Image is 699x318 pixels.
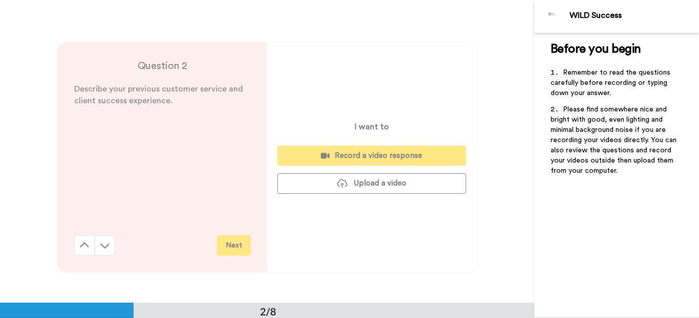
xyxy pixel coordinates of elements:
p: I want to [355,121,389,133]
div: Record a video response [286,150,458,161]
div: WILD Success [570,11,698,20]
button: Record a video response [277,146,466,166]
button: Next [217,235,251,256]
span: Please find somewhere nice and bright with good, even lighting and minimal background noise if yo... [551,106,679,174]
button: Upload a video [277,173,466,193]
img: Profile Image [540,4,564,29]
span: Before you begin [551,43,641,55]
span: Remember to read the questions carefully before recording or typing down your answer. [551,69,672,97]
h4: Question 2 [74,59,251,73]
span: Describe your previous customer service and client success experience. [74,85,245,105]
